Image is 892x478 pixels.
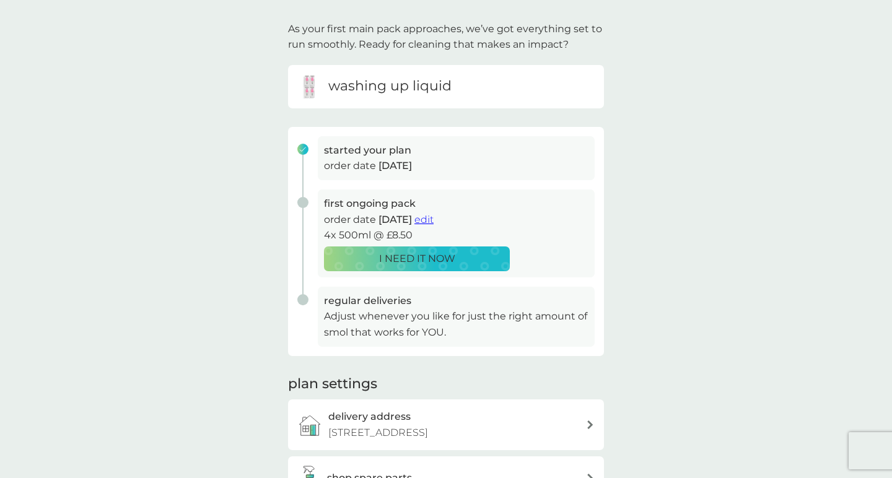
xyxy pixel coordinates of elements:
h3: regular deliveries [324,293,588,309]
p: I NEED IT NOW [379,251,455,267]
p: 4x 500ml @ £8.50 [324,227,588,243]
p: order date [324,158,588,174]
a: delivery address[STREET_ADDRESS] [288,399,604,450]
span: edit [414,214,434,225]
button: I NEED IT NOW [324,246,510,271]
h3: started your plan [324,142,588,159]
span: [DATE] [378,214,412,225]
p: order date [324,212,588,228]
p: Adjust whenever you like for just the right amount of smol that works for YOU. [324,308,588,340]
p: As your first main pack approaches, we’ve got everything set to run smoothly. Ready for cleaning ... [288,21,604,53]
img: washing up liquid [297,74,322,99]
p: [STREET_ADDRESS] [328,425,428,441]
h6: washing up liquid [328,77,452,96]
span: [DATE] [378,160,412,172]
button: edit [414,212,434,228]
h3: delivery address [328,409,411,425]
h3: first ongoing pack [324,196,588,212]
h2: plan settings [288,375,377,394]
